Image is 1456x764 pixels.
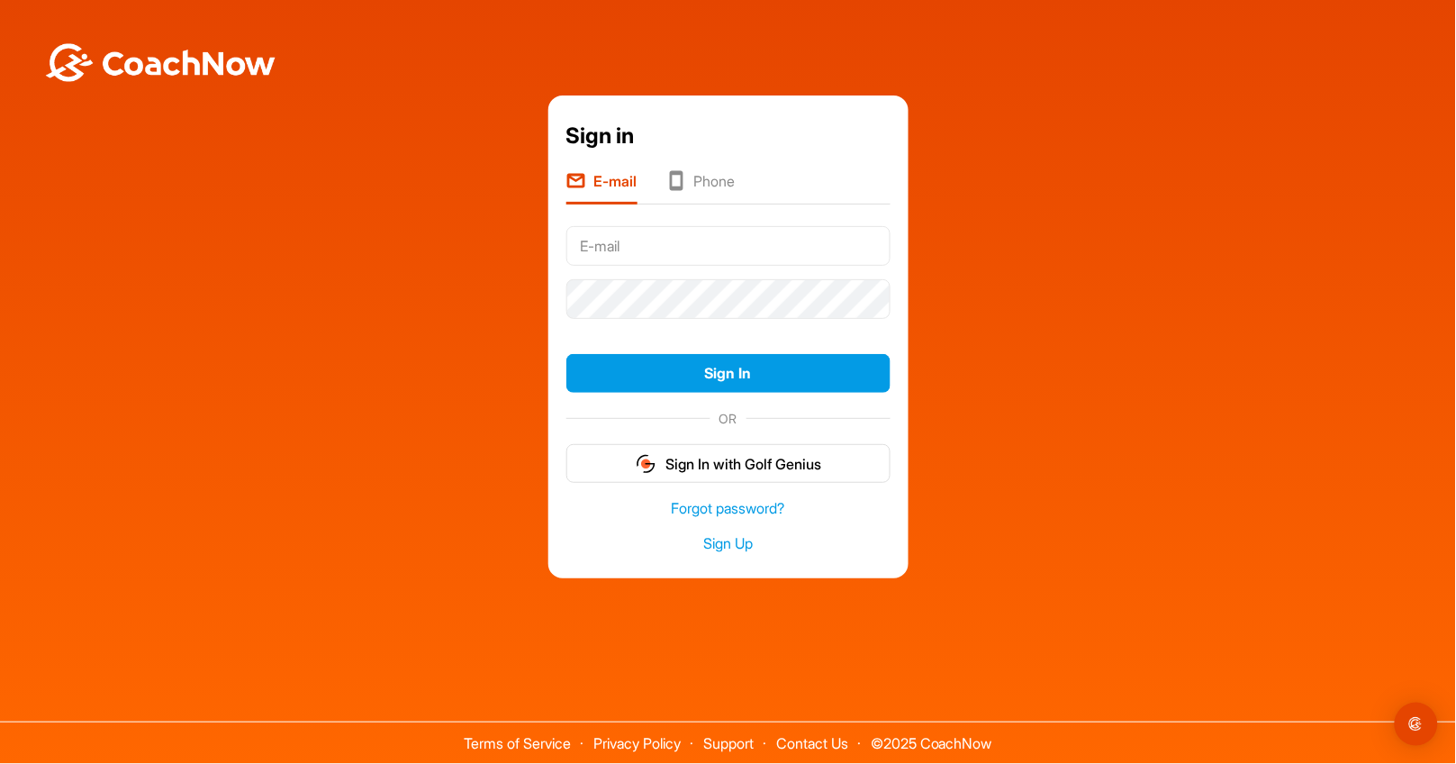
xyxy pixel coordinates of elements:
[464,734,571,752] a: Terms of Service
[566,533,891,554] a: Sign Up
[566,170,638,205] li: E-mail
[566,120,891,152] div: Sign in
[566,354,891,393] button: Sign In
[710,409,746,428] span: OR
[1395,703,1438,746] div: Open Intercom Messenger
[635,453,657,475] img: gg_logo
[776,734,848,752] a: Contact Us
[703,734,754,752] a: Support
[862,723,1001,750] span: © 2025 CoachNow
[43,43,277,82] img: BwLJSsUCoWCh5upNqxVrqldRgqLPVwmV24tXu5FoVAoFEpwwqQ3VIfuoInZCoVCoTD4vwADAC3ZFMkVEQFDAAAAAElFTkSuQmCC
[566,498,891,519] a: Forgot password?
[566,226,891,266] input: E-mail
[566,444,891,483] button: Sign In with Golf Genius
[666,170,736,205] li: Phone
[593,734,681,752] a: Privacy Policy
